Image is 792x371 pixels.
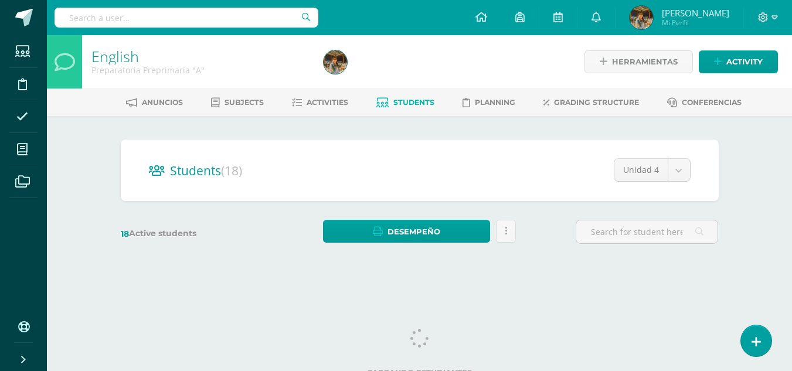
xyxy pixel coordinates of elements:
[463,93,515,112] a: Planning
[630,6,653,29] img: 2dbaa8b142e8d6ddec163eea0aedc140.png
[387,221,440,243] span: Desempeño
[584,50,693,73] a: Herramientas
[121,228,263,239] label: Active students
[475,98,515,107] span: Planning
[662,7,729,19] span: [PERSON_NAME]
[91,64,310,76] div: Preparatoria Preprimaria 'A'
[682,98,742,107] span: Conferencias
[211,93,264,112] a: Subjects
[699,50,778,73] a: Activity
[576,220,718,243] input: Search for student here…
[554,98,639,107] span: Grading structure
[142,98,183,107] span: Anuncios
[121,229,129,239] span: 18
[307,98,348,107] span: Activities
[91,48,310,64] h1: English
[726,51,763,73] span: Activity
[55,8,318,28] input: Search a user…
[393,98,434,107] span: Students
[623,159,659,181] span: Unidad 4
[662,18,729,28] span: Mi Perfil
[324,50,347,74] img: 2dbaa8b142e8d6ddec163eea0aedc140.png
[91,46,139,66] a: English
[667,93,742,112] a: Conferencias
[170,162,242,179] span: Students
[376,93,434,112] a: Students
[543,93,639,112] a: Grading structure
[221,162,242,179] span: (18)
[292,93,348,112] a: Activities
[126,93,183,112] a: Anuncios
[614,159,690,181] a: Unidad 4
[612,51,678,73] span: Herramientas
[323,220,490,243] a: Desempeño
[225,98,264,107] span: Subjects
